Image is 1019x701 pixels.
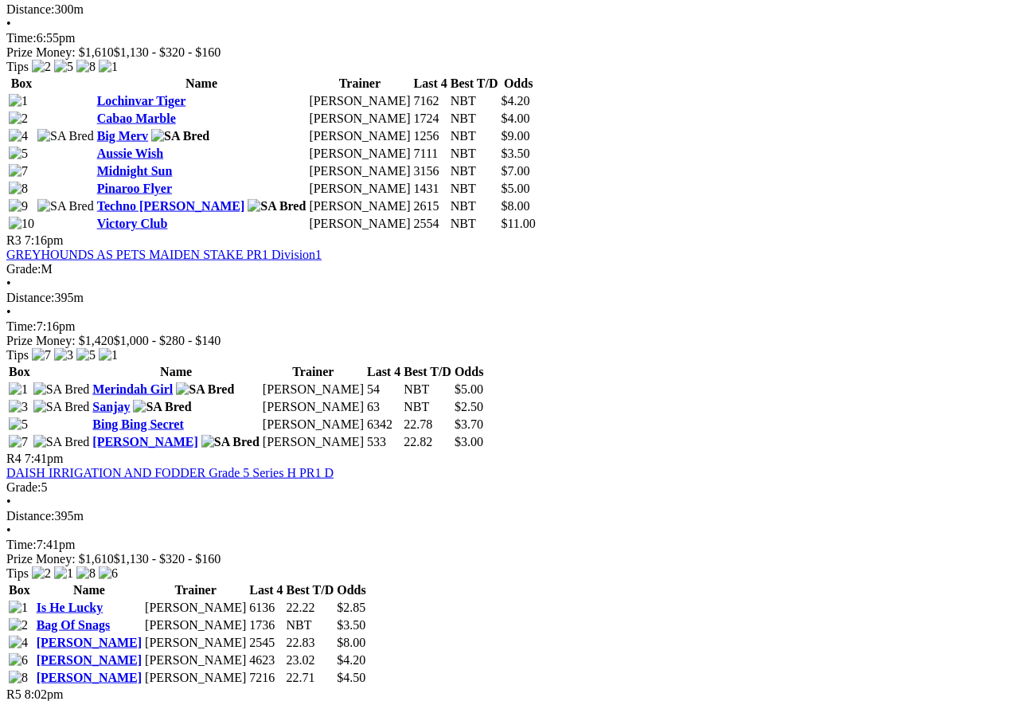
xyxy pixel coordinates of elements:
td: NBT [450,181,499,197]
a: Is He Lucky [37,601,103,614]
a: Pinaroo Flyer [97,182,172,195]
span: $8.00 [337,636,365,649]
img: 1 [9,601,28,615]
td: [PERSON_NAME] [308,146,411,162]
td: 1724 [413,111,448,127]
td: 22.22 [285,600,334,616]
td: [PERSON_NAME] [144,652,247,668]
a: Sanjay [92,400,130,413]
td: 1256 [413,128,448,144]
img: 5 [9,147,28,161]
span: Distance: [6,2,54,16]
td: 2554 [413,216,448,232]
span: $1,130 - $320 - $160 [114,552,221,566]
img: 10 [9,217,34,231]
span: $1,000 - $280 - $140 [114,334,221,347]
img: SA Bred [201,435,260,449]
th: Odds [500,76,536,92]
th: Trainer [308,76,411,92]
span: $5.00 [455,382,483,396]
th: Last 4 [413,76,448,92]
th: Trainer [144,582,247,598]
a: Aussie Wish [97,147,163,160]
td: 2615 [413,198,448,214]
img: SA Bred [176,382,234,397]
img: 7 [32,348,51,362]
span: $3.50 [337,618,365,632]
td: [PERSON_NAME] [308,163,411,179]
span: • [6,495,11,508]
td: 3156 [413,163,448,179]
td: NBT [403,382,452,397]
td: 2545 [248,635,283,651]
a: Victory Club [97,217,168,230]
a: GREYHOUNDS AS PETS MAIDEN STAKE PR1 Division1 [6,248,322,261]
span: $3.70 [455,417,483,431]
span: Time: [6,538,37,551]
div: 6:55pm [6,31,1013,45]
img: 8 [9,182,28,196]
td: NBT [450,111,499,127]
span: $4.00 [501,112,529,125]
th: Odds [336,582,366,598]
span: $8.00 [501,199,529,213]
span: Distance: [6,509,54,523]
a: [PERSON_NAME] [37,653,142,667]
td: [PERSON_NAME] [144,617,247,633]
img: SA Bred [33,400,90,414]
td: [PERSON_NAME] [262,382,365,397]
img: SA Bred [33,382,90,397]
td: 7216 [248,670,283,686]
td: [PERSON_NAME] [308,181,411,197]
span: Grade: [6,480,41,494]
th: Name [96,76,307,92]
td: 6342 [366,417,401,433]
img: SA Bred [151,129,209,143]
div: 395m [6,291,1013,305]
th: Last 4 [366,364,401,380]
img: SA Bred [33,435,90,449]
span: $4.20 [337,653,365,667]
img: 2 [32,566,51,581]
td: NBT [450,146,499,162]
td: [PERSON_NAME] [308,111,411,127]
span: $5.00 [501,182,529,195]
a: Merindah Girl [92,382,173,396]
span: Time: [6,319,37,333]
td: NBT [450,198,499,214]
span: $9.00 [501,129,529,143]
span: $4.20 [501,94,529,108]
th: Best T/D [403,364,452,380]
span: $3.00 [455,435,483,448]
div: 395m [6,509,1013,523]
div: 300m [6,2,1013,17]
div: 5 [6,480,1013,495]
span: R3 [6,233,21,247]
img: 5 [54,60,73,74]
td: [PERSON_NAME] [308,198,411,214]
td: NBT [450,163,499,179]
td: 7111 [413,146,448,162]
span: Tips [6,348,29,362]
img: SA Bred [248,199,306,213]
img: 6 [9,653,28,668]
td: 533 [366,434,401,450]
a: Midnight Sun [97,164,173,178]
th: Last 4 [248,582,283,598]
img: 5 [76,348,96,362]
td: 22.71 [285,670,334,686]
span: Grade: [6,262,41,276]
div: Prize Money: $1,610 [6,552,1013,566]
td: [PERSON_NAME] [308,128,411,144]
div: Prize Money: $1,610 [6,45,1013,60]
td: 63 [366,399,401,415]
img: 5 [9,417,28,432]
td: [PERSON_NAME] [308,93,411,109]
span: Tips [6,60,29,73]
span: Box [9,583,30,597]
span: 8:02pm [25,687,64,701]
td: [PERSON_NAME] [262,434,365,450]
th: Name [36,582,143,598]
img: 4 [9,129,28,143]
img: 2 [9,112,28,126]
